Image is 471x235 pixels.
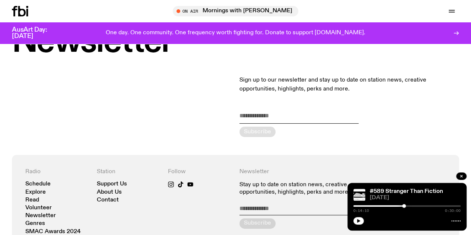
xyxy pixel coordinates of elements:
[370,195,461,201] span: [DATE]
[353,189,365,201] img: A black and white illustration of a coffin, shelf and ladder in a garage.
[239,218,276,229] button: Subscribe
[239,181,375,196] p: Stay up to date on station news, creative opportunities, highlights, perks and more.
[25,229,81,235] a: SMAC Awards 2024
[12,27,60,39] h3: AusArt Day: [DATE]
[97,168,161,175] h4: Station
[97,190,122,195] a: About Us
[97,181,127,187] a: Support Us
[12,28,459,58] h1: Newsletter
[106,30,365,36] p: One day. One community. One frequency worth fighting for. Donate to support [DOMAIN_NAME].
[25,213,56,219] a: Newsletter
[25,181,51,187] a: Schedule
[370,188,443,194] a: #589 Stranger Than Fiction
[25,205,52,211] a: Volunteer
[239,76,459,93] p: Sign up to our newsletter and stay up to date on station news, creative opportunities, highlights...
[445,209,461,213] span: 0:30:00
[25,168,89,175] h4: Radio
[97,197,119,203] a: Contact
[173,6,298,16] button: On AirMornings with [PERSON_NAME]
[239,168,375,175] h4: Newsletter
[25,190,46,195] a: Explore
[168,168,232,175] h4: Follow
[25,197,39,203] a: Read
[25,221,45,226] a: Genres
[353,209,369,213] span: 0:14:10
[239,127,276,137] button: Subscribe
